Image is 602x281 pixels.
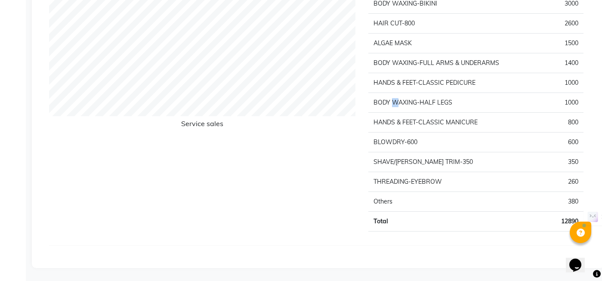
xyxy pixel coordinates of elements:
[368,192,528,212] td: Others
[368,152,528,172] td: SHAVE/[PERSON_NAME] TRIM-350
[566,247,593,272] iframe: chat widget
[528,152,583,172] td: 350
[528,73,583,93] td: 1000
[368,93,528,113] td: BODY WAXING-HALF LEGS
[368,113,528,133] td: HANDS & FEET-CLASSIC MANICURE
[368,53,528,73] td: BODY WAXING-FULL ARMS & UNDERARMS
[528,93,583,113] td: 1000
[528,172,583,192] td: 260
[528,133,583,152] td: 600
[368,133,528,152] td: BLOWDRY-600
[368,212,528,232] td: Total
[528,53,583,73] td: 1400
[49,120,355,131] h6: Service sales
[528,192,583,212] td: 380
[528,14,583,34] td: 2600
[368,73,528,93] td: HANDS & FEET-CLASSIC PEDICURE
[368,14,528,34] td: HAIR CUT-800
[528,212,583,232] td: 12890
[528,34,583,53] td: 1500
[528,113,583,133] td: 800
[368,172,528,192] td: THREADING-EYEBROW
[368,34,528,53] td: ALGAE MASK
